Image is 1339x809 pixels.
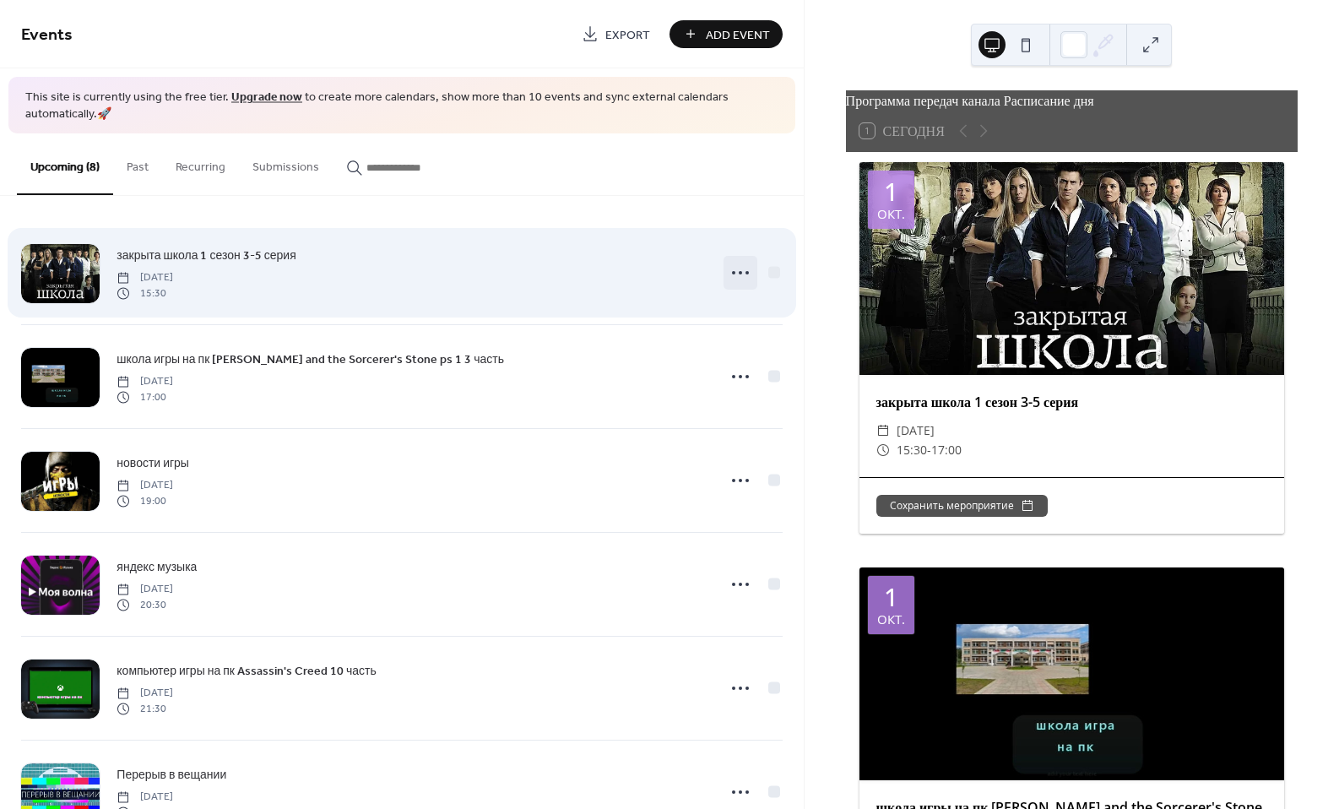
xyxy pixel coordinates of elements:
[897,421,935,441] span: [DATE]
[117,246,295,265] a: закрыта школа 1 сезон 3-5 серия
[117,453,189,473] a: новости игры
[117,389,173,404] span: 17:00
[927,440,931,460] span: -
[876,440,890,460] div: ​
[884,584,898,610] div: 1
[117,285,173,301] span: 15:30
[117,247,295,265] span: закрыта школа 1 сезон 3-5 серия
[605,26,650,44] span: Export
[117,493,173,508] span: 19:00
[117,559,197,577] span: яндекс музыка
[117,767,226,785] span: Перерыв в вещании
[877,613,905,626] div: окт.
[117,701,173,716] span: 21:30
[117,455,189,473] span: новости игры
[231,86,302,109] a: Upgrade now
[569,20,663,48] a: Export
[117,582,173,597] span: [DATE]
[897,440,927,460] span: 15:30
[25,90,778,122] span: This site is currently using the free tier. to create more calendars, show more than 10 events an...
[117,351,504,369] span: школа игры на пк [PERSON_NAME] and the Sorcerer's Stone ps 1 3 часть
[117,270,173,285] span: [DATE]
[117,557,197,577] a: яндекс музыка
[669,20,783,48] button: Add Event
[117,790,173,805] span: [DATE]
[113,133,162,193] button: Past
[117,478,173,493] span: [DATE]
[117,350,504,369] a: школа игры на пк [PERSON_NAME] and the Sorcerer's Stone ps 1 3 часть
[859,392,1284,412] div: закрыта школа 1 сезон 3-5 серия
[877,208,905,220] div: окт.
[117,597,173,612] span: 20:30
[706,26,770,44] span: Add Event
[876,421,890,441] div: ​
[117,663,376,681] span: компьютер игры на пк Assassin's Creed 10 часть
[884,179,898,204] div: 1
[17,133,113,195] button: Upcoming (8)
[239,133,333,193] button: Submissions
[117,765,226,785] a: Перерыв в вещании
[21,19,73,52] span: Events
[117,661,376,681] a: компьютер игры на пк Assassin's Creed 10 часть
[931,440,962,460] span: 17:00
[162,133,239,193] button: Recurring
[117,686,173,701] span: [DATE]
[117,374,173,389] span: [DATE]
[876,495,1048,517] button: Сохранить мероприятие
[846,90,1298,111] div: Программа передач канала Расписание дня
